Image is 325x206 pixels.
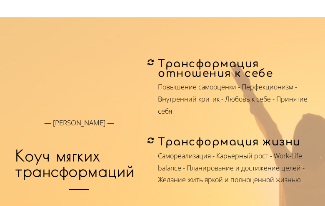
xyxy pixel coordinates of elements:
h3: Коуч мягких трансформаций [15,148,152,179]
span: Трансформация отношения к себе [158,58,273,79]
p: — [PERSON_NAME] — [10,117,147,129]
p: Повышение самооценки - Перфекционизм - Внутренний критик - Любовь к себе - Принятие себя [158,81,315,117]
span: Трансформация жизни [158,136,301,148]
p: Самореализация - Карьерный рост - Work-Life balance - Планирование и достижение целей - Желание ж... [158,150,315,186]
